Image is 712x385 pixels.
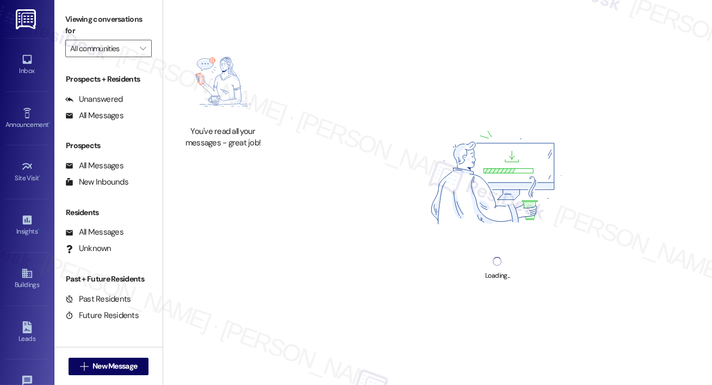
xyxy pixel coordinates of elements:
[485,270,510,282] div: Loading...
[65,243,112,254] div: Unknown
[65,160,123,172] div: All Messages
[5,211,49,240] a: Insights •
[54,273,163,285] div: Past + Future Residents
[5,157,49,187] a: Site Visit •
[175,126,271,149] div: You've read all your messages - great job!
[65,176,128,188] div: New Inbounds
[69,358,149,375] button: New Message
[54,140,163,151] div: Prospects
[140,44,146,53] i: 
[5,318,49,347] a: Leads
[65,294,131,305] div: Past Residents
[54,207,163,218] div: Residents
[5,264,49,294] a: Buildings
[65,110,123,121] div: All Messages
[65,11,152,40] label: Viewing conversations for
[39,173,41,180] span: •
[80,362,88,371] i: 
[65,94,123,105] div: Unanswered
[65,310,139,321] div: Future Residents
[16,9,38,29] img: ResiDesk Logo
[175,44,271,120] img: empty-state
[54,74,163,85] div: Prospects + Residents
[38,226,39,234] span: •
[48,119,50,127] span: •
[92,360,137,372] span: New Message
[5,50,49,80] a: Inbox
[70,40,134,57] input: All communities
[65,227,123,238] div: All Messages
